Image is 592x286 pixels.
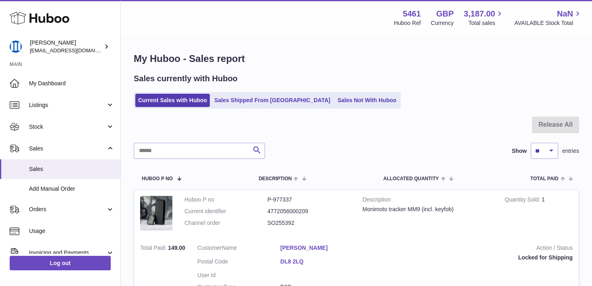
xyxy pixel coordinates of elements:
[184,219,267,227] dt: Channel order
[29,249,106,257] span: Invoicing and Payments
[259,176,292,181] span: Description
[512,147,527,155] label: Show
[267,196,350,204] dd: P-977337
[197,272,280,279] dt: User Id
[29,101,106,109] span: Listings
[362,196,493,206] strong: Description
[514,19,582,27] span: AVAILABLE Stock Total
[335,94,399,107] a: Sales Not With Huboo
[140,245,168,253] strong: Total Paid
[197,258,280,267] dt: Postal Code
[383,176,439,181] span: ALLOCATED Quantity
[134,52,579,65] h1: My Huboo - Sales report
[30,47,118,53] span: [EMAIL_ADDRESS][DOMAIN_NAME]
[436,8,453,19] strong: GBP
[29,123,106,131] span: Stock
[557,8,573,19] span: NaN
[211,94,333,107] a: Sales Shipped From [GEOGRAPHIC_DATA]
[135,94,210,107] a: Current Sales with Huboo
[280,258,363,265] a: DL8 2LQ
[29,165,114,173] span: Sales
[530,176,559,181] span: Total paid
[140,196,172,230] img: 1712818038.jpg
[184,196,267,204] dt: Huboo P no
[29,227,114,235] span: Usage
[468,19,504,27] span: Total sales
[464,8,495,19] span: 3,187.00
[10,256,111,270] a: Log out
[562,147,579,155] span: entries
[29,185,114,193] span: Add Manual Order
[29,145,106,152] span: Sales
[197,244,280,254] dt: Name
[267,219,350,227] dd: SO255392
[168,245,185,251] span: 149.00
[431,19,454,27] div: Currency
[403,8,421,19] strong: 5461
[394,19,421,27] div: Huboo Ref
[505,196,542,205] strong: Quantity Sold
[280,244,363,252] a: [PERSON_NAME]
[142,176,173,181] span: Huboo P no
[267,208,350,215] dd: 4772056000209
[499,190,579,239] td: 1
[464,8,505,27] a: 3,187.00 Total sales
[29,206,106,213] span: Orders
[184,208,267,215] dt: Current identifier
[375,244,573,254] strong: Action / Status
[362,206,493,213] div: Monimoto tracker MM9 (incl. keyfob)
[375,254,573,261] div: Locked for Shipping
[197,245,222,251] span: Customer
[30,39,102,54] div: [PERSON_NAME]
[10,41,22,53] img: oksana@monimoto.com
[29,80,114,87] span: My Dashboard
[514,8,582,27] a: NaN AVAILABLE Stock Total
[134,73,238,84] h2: Sales currently with Huboo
